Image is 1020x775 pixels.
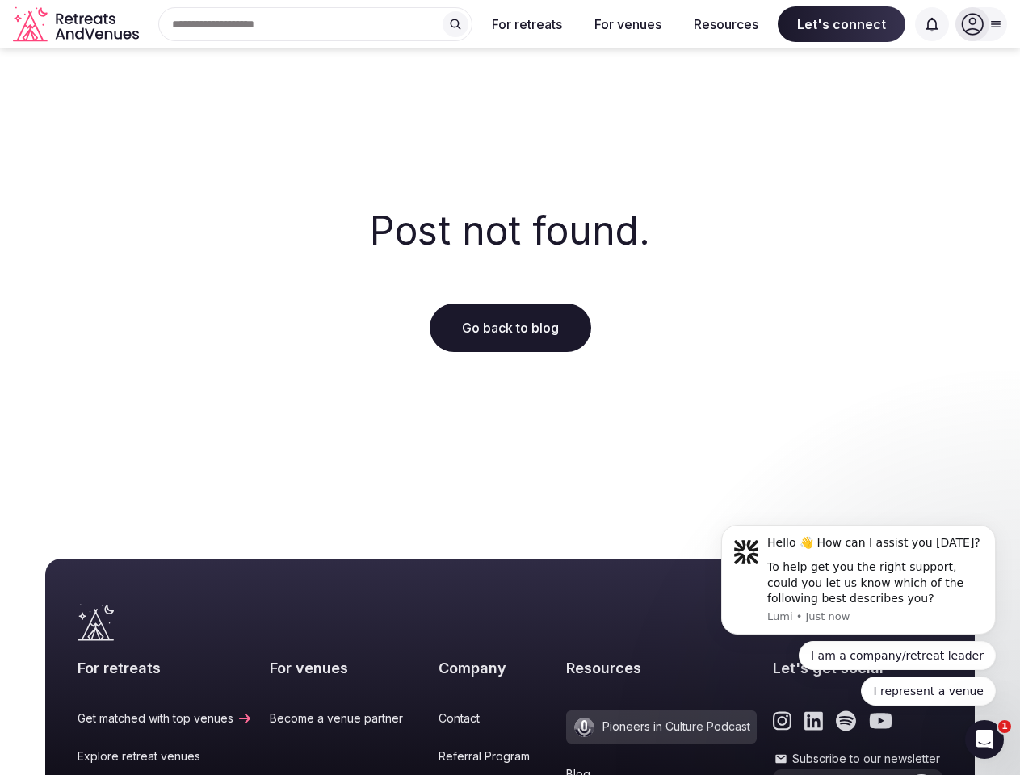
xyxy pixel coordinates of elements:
h2: Post not found. [370,203,650,258]
h2: Resources [566,658,757,678]
a: Referral Program [439,748,549,765]
button: For venues [581,6,674,42]
iframe: Intercom notifications message [697,510,1020,715]
a: Explore retreat venues [78,748,253,765]
a: Link to the retreats and venues Spotify page [836,710,856,731]
button: For retreats [479,6,575,42]
a: Link to the retreats and venues Instagram page [773,710,791,731]
a: Go back to blog [430,304,591,352]
iframe: Intercom live chat [965,720,1004,759]
a: Link to the retreats and venues Youtube page [869,710,892,731]
a: Become a venue partner [270,710,422,727]
button: Resources [681,6,771,42]
a: Pioneers in Culture Podcast [566,710,757,744]
a: Visit the homepage [78,604,114,641]
h2: For retreats [78,658,253,678]
h2: Company [439,658,549,678]
svg: Retreats and Venues company logo [13,6,142,43]
h2: For venues [270,658,422,678]
span: 1 [998,720,1011,733]
span: Let's connect [778,6,905,42]
label: Subscribe to our newsletter [773,751,942,767]
a: Contact [439,710,549,727]
a: Link to the retreats and venues LinkedIn page [804,710,823,731]
a: Get matched with top venues [78,710,253,727]
a: Visit the homepage [13,6,142,43]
